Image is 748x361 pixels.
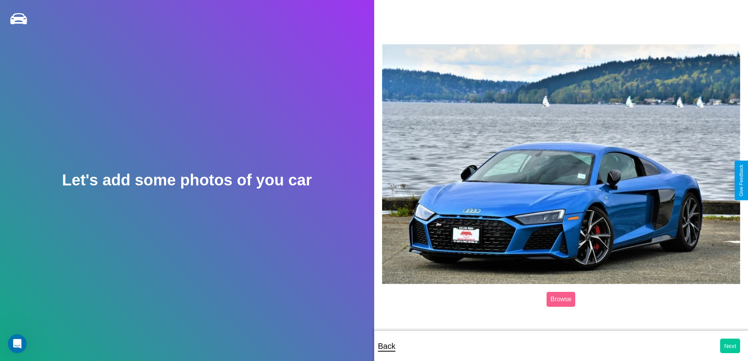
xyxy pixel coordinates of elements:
div: Give Feedback [739,165,744,196]
button: Next [720,339,740,353]
label: Browse [547,292,575,307]
iframe: Intercom live chat [8,334,27,353]
h2: Let's add some photos of you car [62,171,312,189]
p: Back [378,339,395,353]
img: posted [382,44,741,284]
